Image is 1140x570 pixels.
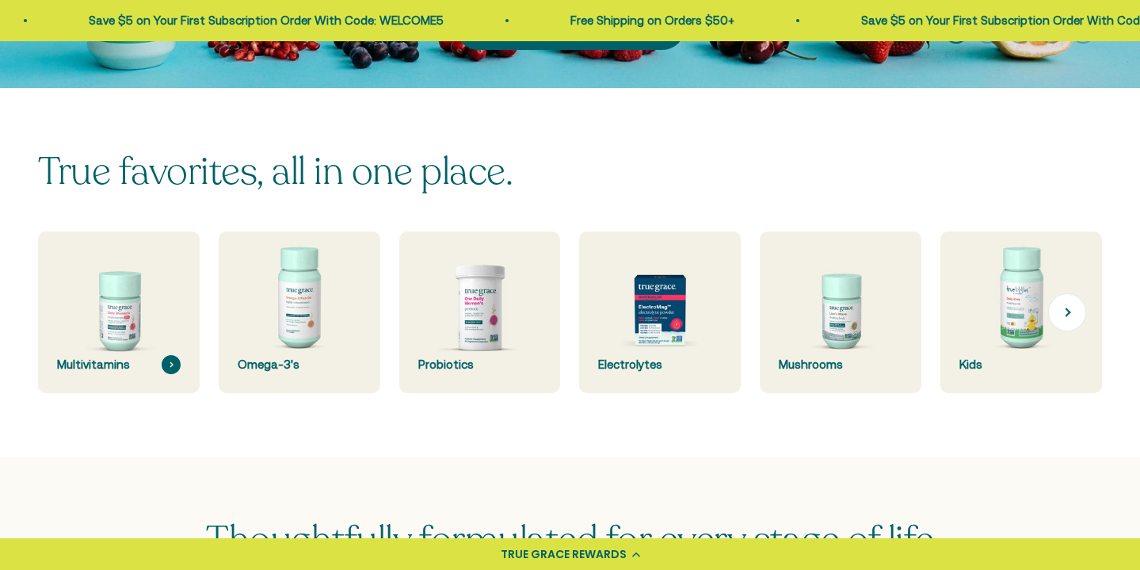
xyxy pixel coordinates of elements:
[760,231,921,393] a: Mushrooms
[1070,18,1096,44] button: 5
[944,18,969,44] button: 1
[1007,18,1032,44] button: 3
[975,18,1001,44] button: 2
[418,355,542,374] div: Probiotics
[238,355,361,374] div: Omega-3's
[501,546,627,563] div: TRUE GRACE REWARDS
[38,146,513,197] split-lines: True favorites, all in one place.
[38,231,200,393] a: Multivitamins
[940,231,1102,393] a: Kids
[219,231,380,393] a: Omega-3's
[959,355,1083,374] div: Kids
[206,515,933,566] span: Thoughtfully formulated for every stage of life
[570,13,734,27] a: Free Shipping on Orders $50+
[779,355,902,374] div: Mushrooms
[598,355,722,374] div: Electrolytes
[399,231,561,393] a: Probiotics
[89,11,444,30] p: Save $5 on Your First Subscription Order With Code: WELCOME5
[57,355,181,374] div: Multivitamins
[579,231,741,393] a: Electrolytes
[1039,18,1064,44] button: 4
